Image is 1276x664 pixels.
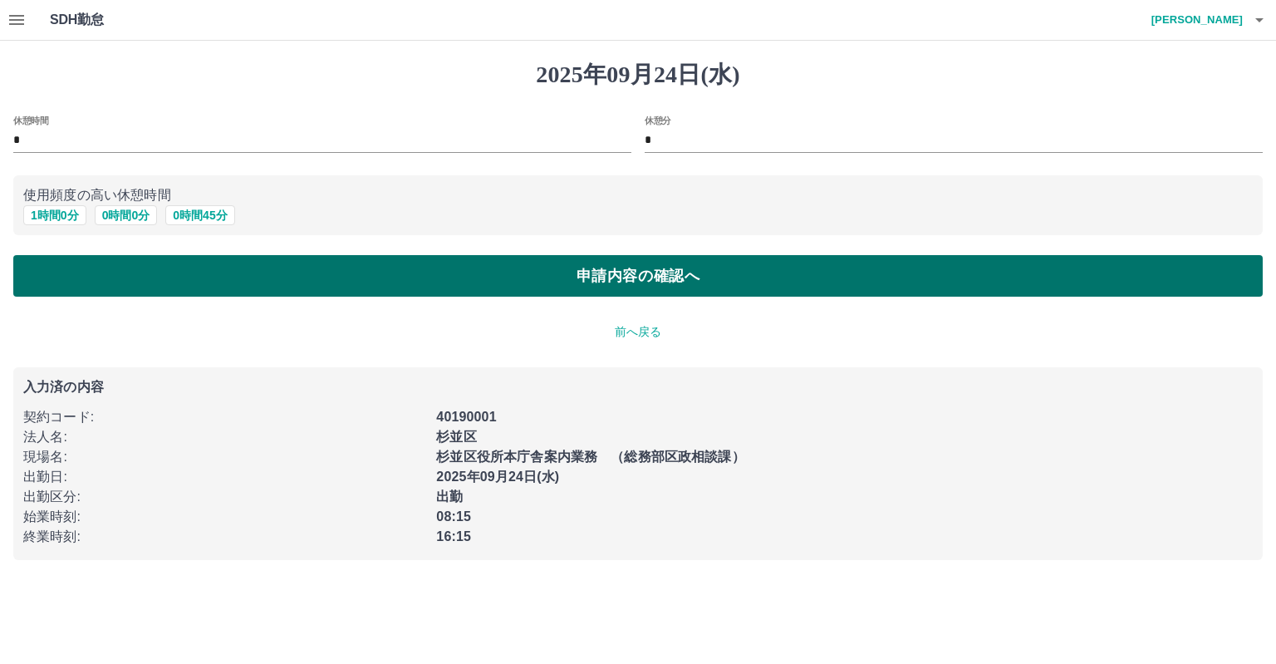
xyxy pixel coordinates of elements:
[23,467,426,487] p: 出勤日 :
[436,470,559,484] b: 2025年09月24日(水)
[23,407,426,427] p: 契約コード :
[13,255,1263,297] button: 申請内容の確認へ
[23,185,1253,205] p: 使用頻度の高い休憩時間
[23,487,426,507] p: 出勤区分 :
[436,430,476,444] b: 杉並区
[436,489,463,504] b: 出勤
[436,450,744,464] b: 杉並区役所本庁舎案内業務 （総務部区政相談課）
[23,205,86,225] button: 1時間0分
[95,205,158,225] button: 0時間0分
[23,507,426,527] p: 始業時刻 :
[436,529,471,543] b: 16:15
[13,323,1263,341] p: 前へ戻る
[23,447,426,467] p: 現場名 :
[23,427,426,447] p: 法人名 :
[13,114,48,126] label: 休憩時間
[165,205,234,225] button: 0時間45分
[436,509,471,524] b: 08:15
[23,381,1253,394] p: 入力済の内容
[645,114,671,126] label: 休憩分
[23,527,426,547] p: 終業時刻 :
[13,61,1263,89] h1: 2025年09月24日(水)
[436,410,496,424] b: 40190001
